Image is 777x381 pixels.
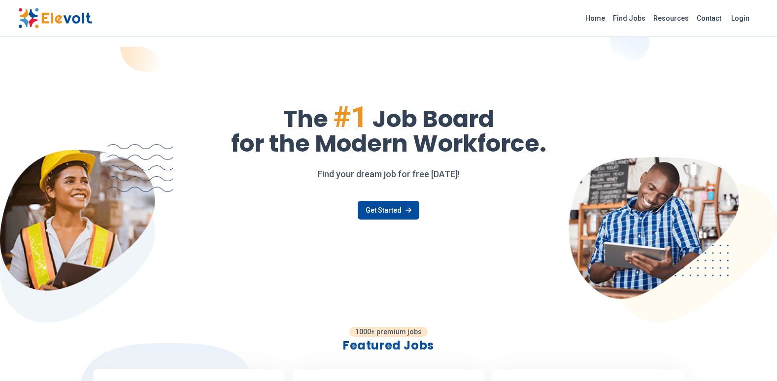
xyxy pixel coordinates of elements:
[609,10,649,26] a: Find Jobs
[18,167,759,181] p: Find your dream job for free [DATE]!
[93,338,684,353] h2: Featured Jobs
[333,99,368,134] span: #1
[358,201,419,220] a: Get Started
[725,8,755,28] a: Login
[18,8,92,29] img: Elevolt
[649,10,693,26] a: Resources
[693,10,725,26] a: Contact
[349,327,428,337] p: 1000+ premium jobs
[581,10,609,26] a: Home
[18,102,759,156] h1: The Job Board for the Modern Workforce.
